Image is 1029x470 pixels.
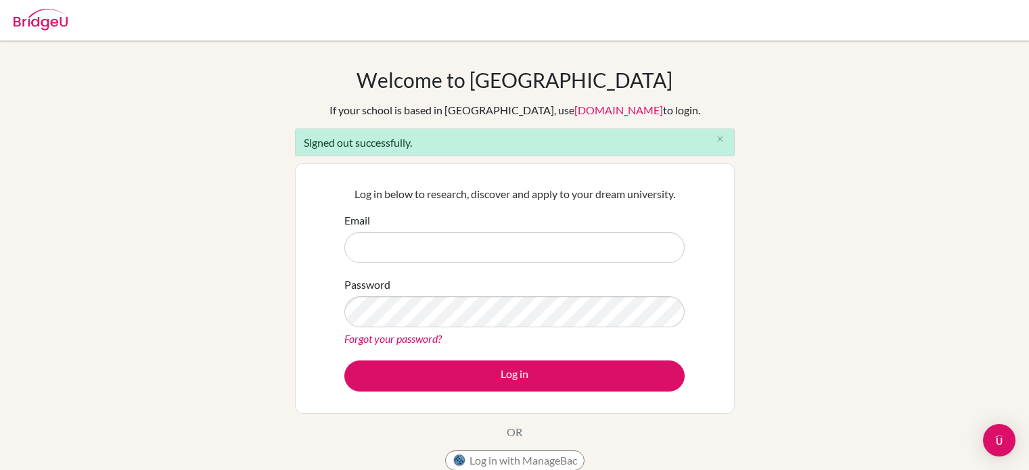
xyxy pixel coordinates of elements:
[574,103,663,116] a: [DOMAIN_NAME]
[707,129,734,149] button: Close
[507,424,522,440] p: OR
[344,186,685,202] p: Log in below to research, discover and apply to your dream university.
[329,102,700,118] div: If your school is based in [GEOGRAPHIC_DATA], use to login.
[344,332,442,345] a: Forgot your password?
[357,68,672,92] h1: Welcome to [GEOGRAPHIC_DATA]
[715,134,725,144] i: close
[295,128,735,156] div: Signed out successfully.
[14,9,68,30] img: Bridge-U
[344,360,685,392] button: Log in
[344,277,390,293] label: Password
[344,212,370,229] label: Email
[983,424,1015,456] div: Open Intercom Messenger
